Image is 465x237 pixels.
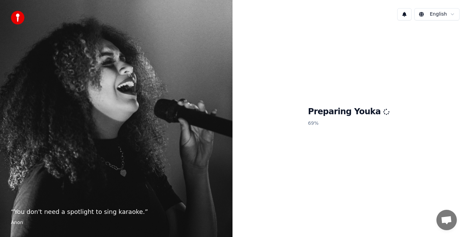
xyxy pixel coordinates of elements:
[308,106,390,117] h1: Preparing Youka
[308,117,390,130] p: 69 %
[11,207,222,217] p: “ You don't need a spotlight to sing karaoke. ”
[436,210,457,230] a: 채팅 열기
[11,219,222,226] footer: Anon
[11,11,25,24] img: youka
